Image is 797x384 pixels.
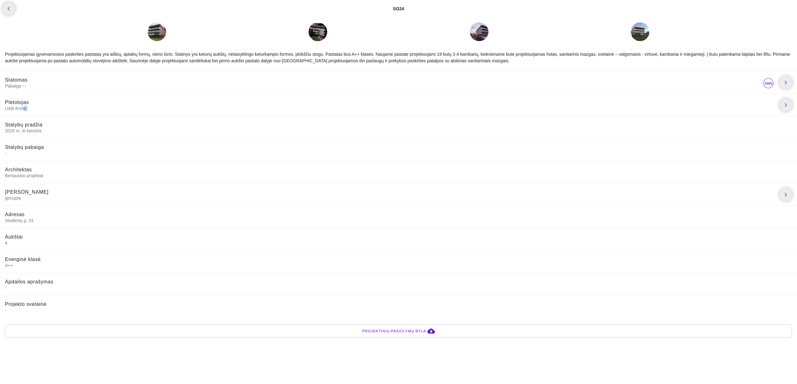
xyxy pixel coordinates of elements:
[427,327,435,335] i: cloud_download
[5,5,12,12] i: chevron_left
[5,212,25,217] span: Adresas
[782,191,790,198] i: chevron_right
[780,76,792,89] a: chevron_right
[5,279,54,284] span: Apdailos aprašymas
[5,257,41,262] span: Energinė klasė
[5,173,792,178] span: Bertauskio projektai
[5,263,792,268] span: A++
[5,122,43,127] span: Statybų pradžia
[5,167,32,172] span: Architektas
[5,128,792,134] span: 2025 m. III ketvirtis
[5,106,775,111] span: UAB Arvito
[782,79,790,86] i: chevron_right
[780,99,792,111] a: chevron_right
[5,83,762,89] span: Pabaiga ~-
[5,189,49,195] span: [PERSON_NAME]
[762,77,775,89] img: 100
[5,234,23,239] span: Aukštai
[5,285,792,291] span: -
[362,328,426,334] span: Projektinių pasiūlymų byla
[5,240,792,246] span: 4
[393,6,404,12] div: SG24
[782,101,790,109] i: chevron_right
[5,195,775,201] span: girciupis
[780,188,792,201] a: chevron_right
[2,2,15,15] a: chevron_left
[5,100,29,105] span: Plėtotojas
[5,307,792,313] span: -
[5,145,44,150] span: Statybų pabaiga
[5,150,792,156] span: -
[5,218,792,223] span: Studentų g. 24
[5,301,47,307] span: Projekto svetainė
[5,77,28,83] span: Statomas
